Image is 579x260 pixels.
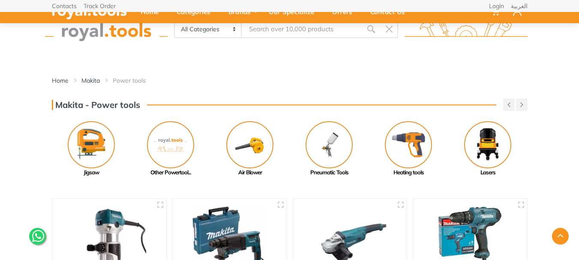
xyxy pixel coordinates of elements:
[385,121,432,168] img: Royal - Heating tools
[52,121,131,177] a: Jigsaw
[210,121,290,177] a: Air Blower
[52,3,77,9] a: Contacts
[147,121,194,168] img: No Image
[210,168,290,177] div: Air Blower
[290,168,369,177] div: Pneumatic Tools
[84,3,116,9] a: Track Order
[68,121,115,168] img: Royal - Jigsaw
[45,18,168,41] img: royal.tools Logo
[290,121,369,177] a: Pneumatic Tools
[131,121,210,177] a: Other Powertool...
[175,21,242,37] select: Category
[369,121,448,177] a: Heating tools
[226,121,273,168] img: Royal - Air Blower
[52,76,69,85] a: Home
[52,76,528,85] nav: breadcrumb
[369,168,448,177] div: Heating tools
[405,18,528,41] img: royal.tools Logo
[306,121,353,168] img: Royal - Pneumatic Tools
[511,3,528,9] a: العربية
[131,168,210,177] div: Other Powertool...
[464,121,511,168] img: Royal - Lasers
[489,3,504,9] a: Login
[81,76,100,85] a: Makita
[448,121,528,177] a: Lasers
[242,20,362,38] input: Site search
[113,76,146,85] a: Power tools
[52,168,131,177] div: Jigsaw
[52,100,140,110] h3: Makita - Power tools
[448,168,528,177] div: Lasers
